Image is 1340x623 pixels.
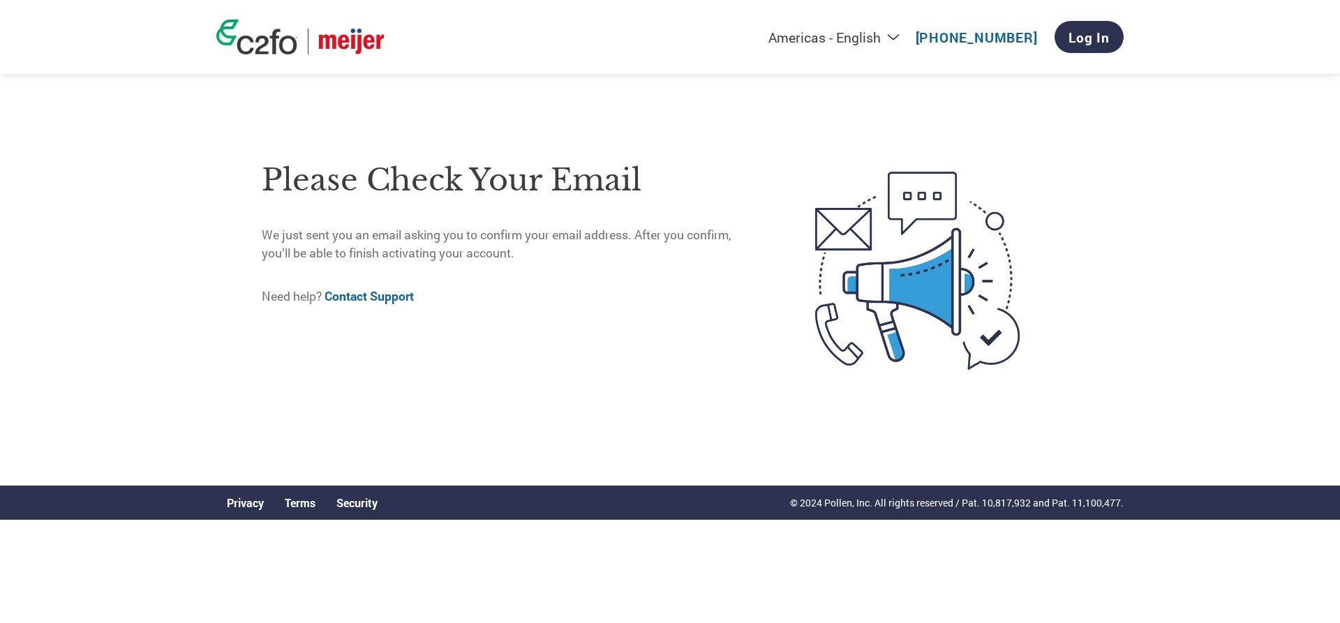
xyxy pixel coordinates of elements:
[262,287,757,306] p: Need help?
[757,147,1078,395] img: open-email
[336,495,378,510] a: Security
[262,226,757,263] p: We just sent you an email asking you to confirm your email address. After you confirm, you’ll be ...
[227,495,264,510] a: Privacy
[916,29,1038,46] a: [PHONE_NUMBER]
[285,495,315,510] a: Terms
[216,20,297,54] img: c2fo logo
[1055,21,1124,53] a: Log In
[262,158,757,203] h1: Please check your email
[790,495,1124,510] p: © 2024 Pollen, Inc. All rights reserved / Pat. 10,817,932 and Pat. 11,100,477.
[319,29,384,54] img: Meijer
[325,288,414,304] a: Contact Support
